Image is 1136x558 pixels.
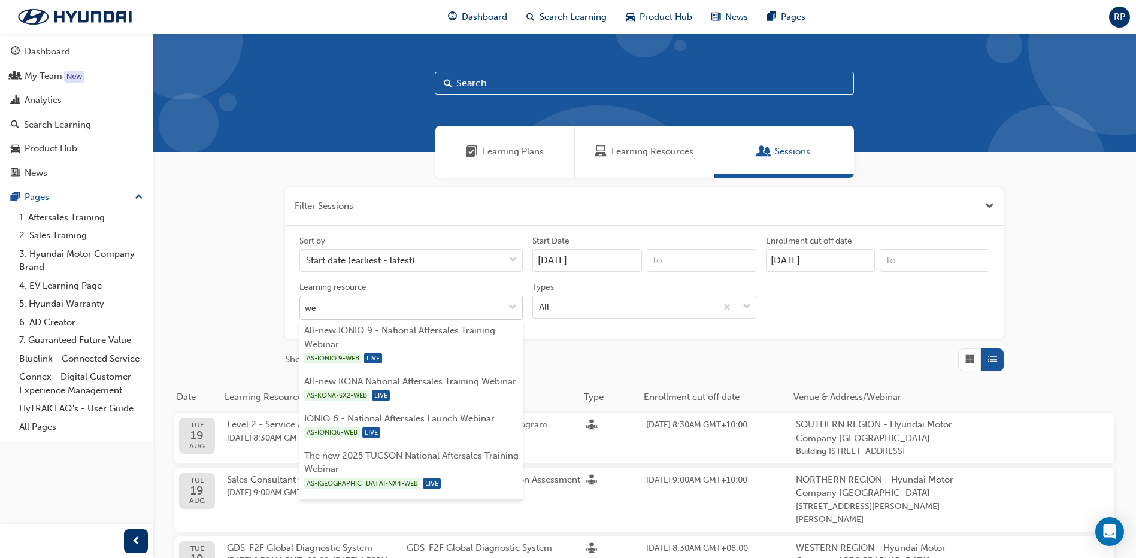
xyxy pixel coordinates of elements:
[438,5,517,29] a: guage-iconDashboard
[189,477,205,484] span: TUE
[646,475,747,485] span: 19 Aug 2025 9:00AM GMT+10:00
[616,5,702,29] a: car-iconProduct Hub
[725,10,748,24] span: News
[5,114,148,136] a: Search Learning
[11,192,20,203] span: pages-icon
[299,281,366,293] div: Learning resource
[532,235,569,247] div: Start Date
[14,313,148,332] a: 6. AD Creator
[189,442,205,450] span: AUG
[611,145,693,159] span: Learning Resources
[11,47,20,57] span: guage-icon
[586,475,597,488] span: sessionType_FACE_TO_FACE-icon
[540,10,607,24] span: Search Learning
[758,5,815,29] a: pages-iconPages
[796,500,976,527] span: [STREET_ADDRESS][PERSON_NAME][PERSON_NAME]
[174,468,1114,532] button: TUE19AUGSales Consultant Certification Assessment[DATE] 9:00AM GMT+10:00-[DATE] 11:00AMSales Cons...
[575,126,714,178] a: Learning ResourcesLearning Resources
[586,420,597,433] span: sessionType_FACE_TO_FACE-icon
[14,399,148,418] a: HyTRAK FAQ's - User Guide
[423,478,441,489] span: LIVE
[177,392,196,402] span: Date
[985,199,994,213] button: Close the filter
[304,353,362,363] span: AS-IONIQ 9-WEB
[462,10,507,24] span: Dashboard
[1095,517,1124,546] div: Open Intercom Messenger
[5,186,148,208] button: Pages
[503,296,522,319] button: toggle menu
[25,45,70,59] div: Dashboard
[5,138,148,160] a: Product Hub
[466,145,478,159] span: Learning Plans
[306,254,415,268] div: Start date (earliest - latest)
[227,433,328,443] span: 19 Aug 2025 8:30AM GMT+10:00
[135,190,143,205] span: up-icon
[304,478,420,489] span: AS-[GEOGRAPHIC_DATA]-NX4-WEB
[300,296,522,319] input: Learning resourcetoggle menu
[14,226,148,245] a: 2. Sales Training
[532,249,642,272] input: Start Date
[595,145,607,159] span: Learning Resources
[448,10,457,25] span: guage-icon
[1109,7,1130,28] button: RP
[435,72,854,95] input: Search...
[299,320,523,371] li: All-new IONIQ 9 - National Aftersales Training Webinar
[539,300,549,314] div: All
[304,427,360,438] span: AS-IONIQ6-WEB
[64,71,84,83] div: Tooltip anchor
[644,392,740,402] span: Enrollment cut off date
[640,10,692,24] span: Product Hub
[132,534,141,549] span: prev-icon
[793,392,901,402] span: Venue & Address/Webinar
[25,93,62,107] div: Analytics
[227,486,407,500] span: -
[584,392,604,402] span: Type
[6,4,144,29] img: Trak
[767,10,776,25] span: pages-icon
[626,10,635,25] span: car-icon
[880,249,989,272] input: To
[714,126,854,178] a: SessionsSessions
[25,142,77,156] div: Product Hub
[14,208,148,227] a: 1. Aftersales Training
[5,65,148,87] a: My Team
[299,370,523,407] li: All-new KONA National Aftersales Training Webinar
[14,331,148,350] a: 7. Guaranteed Future Value
[435,126,575,178] a: Learning PlansLearning Plans
[14,245,148,277] a: 3. Hyundai Motor Company Brand
[299,235,325,247] div: Sort by
[796,473,976,500] span: NORTHERN REGION - Hyundai Motor Company [GEOGRAPHIC_DATA]
[14,368,148,399] a: Connex - Digital Customer Experience Management
[509,253,517,268] span: down-icon
[743,299,751,315] span: down-icon
[11,71,20,82] span: people-icon
[364,353,382,363] span: LIVE
[11,120,19,131] span: search-icon
[796,445,976,459] span: Building [STREET_ADDRESS]
[299,444,523,495] li: The new 2025 TUCSON National Aftersales Training Webinar
[14,418,148,436] a: All Pages
[517,5,616,29] a: search-iconSearch Learning
[526,10,535,25] span: search-icon
[5,41,148,63] a: Dashboard
[25,190,49,204] div: Pages
[227,419,368,430] span: Level 2 - Service Advisor Program
[702,5,758,29] a: news-iconNews
[1114,10,1125,24] span: RP
[227,474,401,485] span: Sales Consultant Certification Assessment
[586,543,597,556] span: sessionType_FACE_TO_FACE-icon
[189,429,205,442] span: 19
[189,484,205,497] span: 19
[362,427,380,438] span: LIVE
[407,542,552,553] span: GDS-F2F Global Diagnostic System
[372,390,390,401] span: LIVE
[14,350,148,368] a: Bluelink - Connected Service
[25,69,62,83] div: My Team
[174,413,1114,463] button: TUE19AUGLevel 2 - Service Advisor Program[DATE] 8:30AM GMT+10:00-[DATE] 4:30PMLevel 2 - Service A...
[781,10,805,24] span: Pages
